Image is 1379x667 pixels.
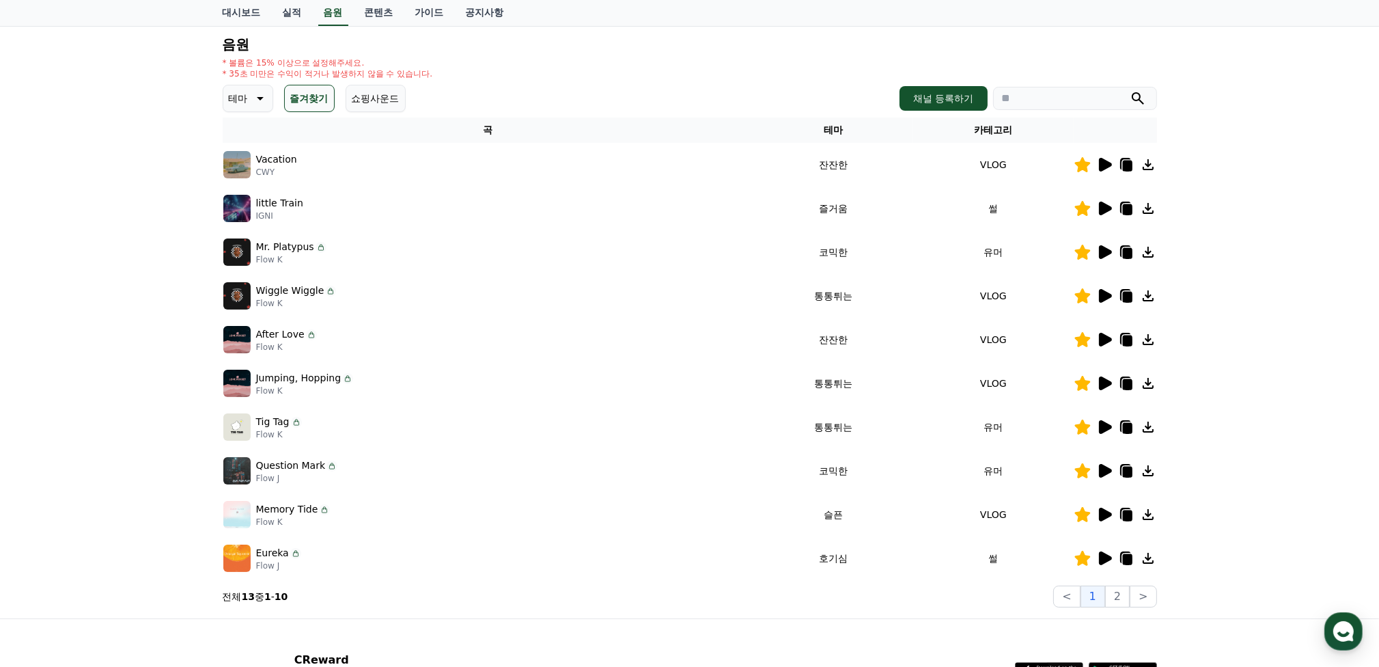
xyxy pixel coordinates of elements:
[256,342,317,353] p: Flow K
[913,449,1073,493] td: 유머
[256,473,338,484] p: Flow J
[913,118,1073,143] th: 카테고리
[753,449,913,493] td: 코믹한
[256,254,326,265] p: Flow K
[913,493,1073,536] td: VLOG
[900,86,987,111] button: 채널 등록하기
[211,454,227,465] span: 설정
[1053,586,1080,608] button: <
[753,230,913,274] td: 코믹한
[256,415,290,429] p: Tig Tag
[256,240,314,254] p: Mr. Platypus
[223,85,273,112] button: 테마
[913,187,1073,230] td: 썰
[4,433,90,467] a: 홈
[913,274,1073,318] td: VLOG
[1105,586,1130,608] button: 2
[90,433,176,467] a: 대화
[256,385,354,396] p: Flow K
[275,591,288,602] strong: 10
[176,433,262,467] a: 설정
[256,196,303,210] p: little Train
[125,454,141,465] span: 대화
[223,282,251,310] img: music
[256,429,302,440] p: Flow K
[753,318,913,362] td: 잔잔한
[223,413,251,441] img: music
[753,118,913,143] th: 테마
[256,152,297,167] p: Vacation
[223,590,288,603] p: 전체 중 -
[223,326,251,353] img: music
[223,151,251,178] img: music
[223,57,433,68] p: * 볼륨은 15% 이상으로 설정해주세요.
[223,239,251,266] img: music
[256,210,303,221] p: IGNI
[223,545,251,572] img: music
[346,85,406,112] button: 쇼핑사운드
[256,546,289,560] p: Eureka
[753,405,913,449] td: 통통튀는
[242,591,255,602] strong: 13
[256,298,337,309] p: Flow K
[913,318,1073,362] td: VLOG
[223,68,433,79] p: * 35초 미만은 수익이 적거나 발생하지 않을 수 있습니다.
[753,143,913,187] td: 잔잔한
[256,167,297,178] p: CWY
[256,459,326,473] p: Question Mark
[753,536,913,580] td: 호기심
[223,370,251,397] img: music
[256,371,342,385] p: Jumping, Hopping
[913,405,1073,449] td: 유머
[913,230,1073,274] td: 유머
[229,89,248,108] p: 테마
[43,454,51,465] span: 홈
[256,327,305,342] p: After Love
[753,493,913,536] td: 슬픈
[223,501,251,528] img: music
[753,362,913,405] td: 통통튀는
[284,85,335,112] button: 즐겨찾기
[1081,586,1105,608] button: 1
[264,591,271,602] strong: 1
[256,502,318,517] p: Memory Tide
[223,457,251,485] img: music
[913,143,1073,187] td: VLOG
[256,517,331,528] p: Flow K
[1130,586,1156,608] button: >
[753,187,913,230] td: 즐거움
[913,536,1073,580] td: 썰
[913,362,1073,405] td: VLOG
[223,195,251,222] img: music
[256,284,324,298] p: Wiggle Wiggle
[223,37,1157,52] h4: 음원
[256,560,301,571] p: Flow J
[753,274,913,318] td: 통통튀는
[223,118,754,143] th: 곡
